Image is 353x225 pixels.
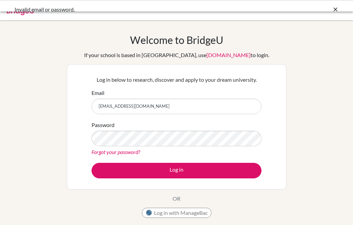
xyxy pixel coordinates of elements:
[142,208,211,218] button: Log in with ManageBac
[92,89,104,97] label: Email
[15,5,237,14] div: Invalid email or password.
[92,121,115,129] label: Password
[173,195,180,203] p: OR
[130,34,223,46] h1: Welcome to BridgeU
[92,149,140,155] a: Forgot your password?
[206,52,251,58] a: [DOMAIN_NAME]
[84,51,269,59] div: If your school is based in [GEOGRAPHIC_DATA], use to login.
[92,76,261,84] p: Log in below to research, discover and apply to your dream university.
[92,163,261,178] button: Log in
